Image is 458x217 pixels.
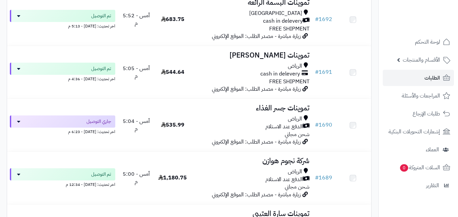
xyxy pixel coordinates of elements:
[10,75,115,82] div: اخر تحديث: [DATE] - 4:36 م
[91,13,111,19] span: تم التوصيل
[269,78,310,86] span: FREE SHIPMENT
[315,15,319,23] span: #
[288,115,302,123] span: الرياض
[212,138,301,146] span: زيارة مباشرة - مصدر الطلب: الموقع الإلكتروني
[383,177,454,194] a: التقارير
[383,88,454,104] a: المراجعات والأسئلة
[426,145,439,154] span: العملاء
[249,9,302,17] span: [GEOGRAPHIC_DATA]
[315,121,332,129] a: #1690
[315,15,332,23] a: #1692
[161,15,184,23] span: 683.75
[315,174,332,182] a: #1689
[161,121,184,129] span: 535.99
[265,176,303,183] span: الدفع عند الاستلام
[212,85,301,93] span: زيارة مباشرة - مصدر الطلب: الموقع الإلكتروني
[194,51,310,59] h3: تموينات [PERSON_NAME]
[412,19,452,33] img: logo-2.png
[123,12,150,27] span: أمس - 5:52 م
[263,17,303,25] span: cash in delevery
[212,191,301,199] span: زيارة مباشرة - مصدر الطلب: الموقع الإلكتروني
[265,123,303,131] span: الدفع عند الاستلام
[400,164,408,172] span: 0
[91,65,111,72] span: تم التوصيل
[413,109,440,118] span: طلبات الإرجاع
[315,68,319,76] span: #
[315,174,319,182] span: #
[161,68,184,76] span: 544.64
[123,64,150,80] span: أمس - 5:05 م
[403,55,440,65] span: الأقسام والمنتجات
[123,170,150,186] span: أمس - 5:00 م
[288,168,302,176] span: الرياض
[383,34,454,50] a: لوحة التحكم
[415,37,440,47] span: لوحة التحكم
[260,70,300,78] span: cash in delevery
[315,121,319,129] span: #
[383,106,454,122] a: طلبات الإرجاع
[123,117,150,133] span: أمس - 5:04 م
[194,157,310,165] h3: شركة نجوم هوازن
[212,32,301,40] span: زيارة مباشرة - مصدر الطلب: الموقع الإلكتروني
[10,128,115,135] div: اخر تحديث: [DATE] - 6:23 م
[389,127,440,136] span: إشعارات التحويلات البنكية
[383,142,454,158] a: العملاء
[288,62,302,70] span: الرياض
[383,70,454,86] a: الطلبات
[424,73,440,83] span: الطلبات
[269,25,310,33] span: FREE SHIPMENT
[285,183,310,191] span: شحن مجاني
[10,180,115,188] div: اخر تحديث: [DATE] - 12:34 م
[10,22,115,29] div: اخر تحديث: [DATE] - 5:13 م
[383,124,454,140] a: إشعارات التحويلات البنكية
[91,171,111,178] span: تم التوصيل
[158,174,187,182] span: 1,180.75
[285,130,310,138] span: شحن مجاني
[402,91,440,101] span: المراجعات والأسئلة
[86,118,111,125] span: جاري التوصيل
[383,159,454,176] a: السلات المتروكة0
[315,68,332,76] a: #1691
[426,181,439,190] span: التقارير
[194,104,310,112] h3: تموينات جسر الغذاء
[399,163,440,172] span: السلات المتروكة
